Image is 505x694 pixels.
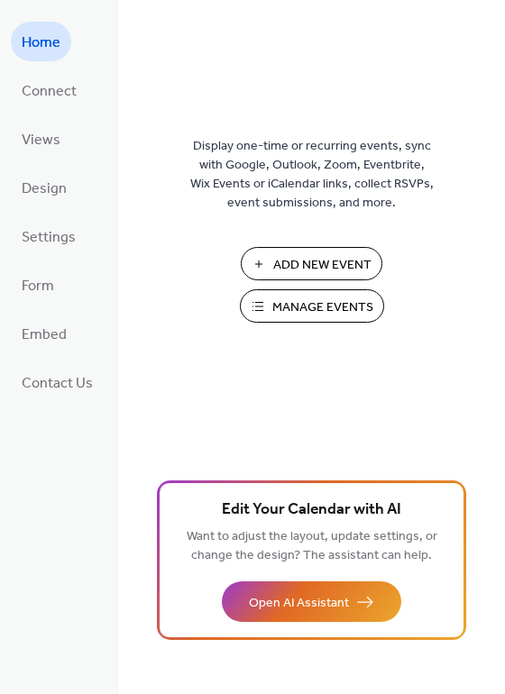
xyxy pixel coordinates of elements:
a: Home [11,22,71,61]
button: Add New Event [241,247,382,280]
span: Design [22,175,67,204]
span: Contact Us [22,370,93,398]
a: Views [11,119,71,159]
span: Connect [22,78,77,106]
span: Form [22,272,54,301]
span: Open AI Assistant [249,594,349,613]
button: Manage Events [240,289,384,323]
span: Display one-time or recurring events, sync with Google, Outlook, Zoom, Eventbrite, Wix Events or ... [190,137,434,213]
span: Embed [22,321,67,350]
a: Settings [11,216,87,256]
a: Form [11,265,65,305]
span: Home [22,29,60,58]
button: Open AI Assistant [222,581,401,622]
a: Connect [11,70,87,110]
a: Embed [11,314,78,353]
span: Want to adjust the layout, update settings, or change the design? The assistant can help. [187,525,437,568]
span: Settings [22,224,76,252]
span: Manage Events [272,298,373,317]
span: Add New Event [273,256,372,275]
a: Design [11,168,78,207]
a: Contact Us [11,362,104,402]
span: Views [22,126,60,155]
span: Edit Your Calendar with AI [222,498,401,523]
